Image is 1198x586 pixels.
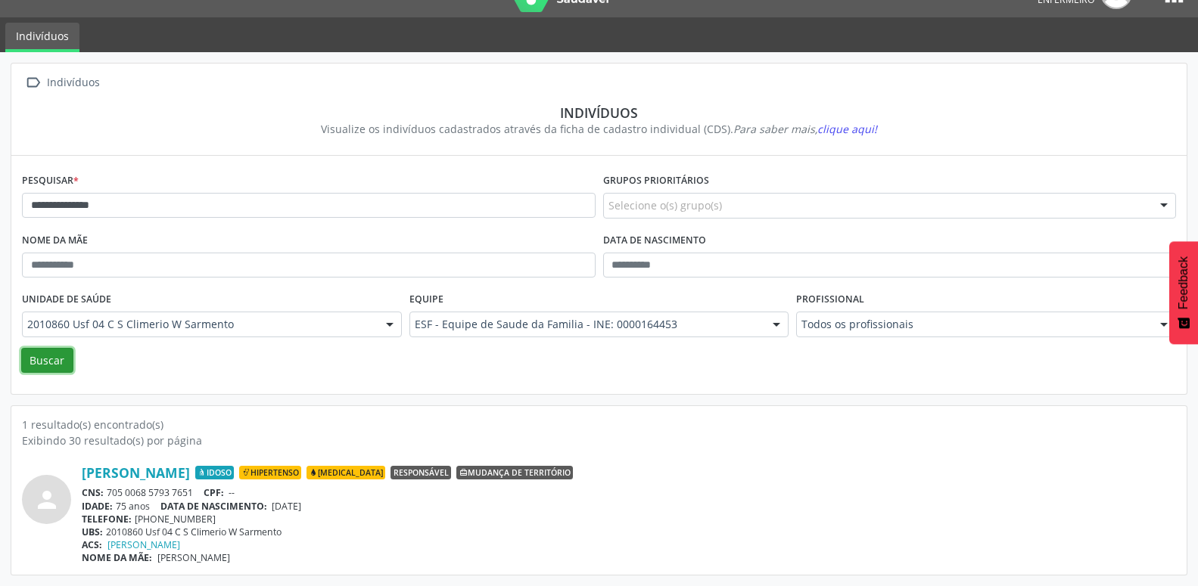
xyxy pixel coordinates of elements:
[1169,241,1198,344] button: Feedback - Mostrar pesquisa
[82,486,1176,499] div: 705 0068 5793 7651
[5,23,79,52] a: Indivíduos
[22,72,102,94] a:  Indivíduos
[27,317,371,332] span: 2010860 Usf 04 C S Climerio W Sarmento
[33,104,1165,121] div: Indivíduos
[21,348,73,374] button: Buscar
[195,466,234,479] span: Idoso
[733,122,877,136] i: Para saber mais,
[82,500,1176,513] div: 75 anos
[391,466,451,479] span: Responsável
[44,72,102,94] div: Indivíduos
[157,551,230,564] span: [PERSON_NAME]
[22,417,1176,433] div: 1 resultado(s) encontrado(s)
[82,513,1176,526] div: [PHONE_NUMBER]
[796,288,864,312] label: Profissional
[22,169,79,193] label: Pesquisar
[22,229,88,253] label: Nome da mãe
[107,538,180,551] a: [PERSON_NAME]
[603,169,709,193] label: Grupos prioritários
[603,229,706,253] label: Data de nascimento
[33,486,61,513] i: person
[82,464,190,481] a: [PERSON_NAME]
[82,526,103,538] span: UBS:
[409,288,443,312] label: Equipe
[22,72,44,94] i: 
[229,486,235,499] span: --
[160,500,267,513] span: DATA DE NASCIMENTO:
[22,288,111,312] label: Unidade de saúde
[33,121,1165,137] div: Visualize os indivíduos cadastrados através da ficha de cadastro individual (CDS).
[456,466,573,479] span: Mudança de território
[272,500,301,513] span: [DATE]
[22,433,1176,448] div: Exibindo 30 resultado(s) por página
[801,317,1145,332] span: Todos os profissionais
[415,317,758,332] span: ESF - Equipe de Saude da Familia - INE: 0000164453
[817,122,877,136] span: clique aqui!
[204,486,224,499] span: CPF:
[82,513,132,526] span: TELEFONE:
[82,526,1176,538] div: 2010860 Usf 04 C S Climerio W Sarmento
[82,551,152,564] span: NOME DA MÃE:
[82,500,113,513] span: IDADE:
[1177,256,1190,309] span: Feedback
[82,486,104,499] span: CNS:
[82,538,102,551] span: ACS:
[239,466,301,479] span: Hipertenso
[608,197,722,213] span: Selecione o(s) grupo(s)
[307,466,385,479] span: [MEDICAL_DATA]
